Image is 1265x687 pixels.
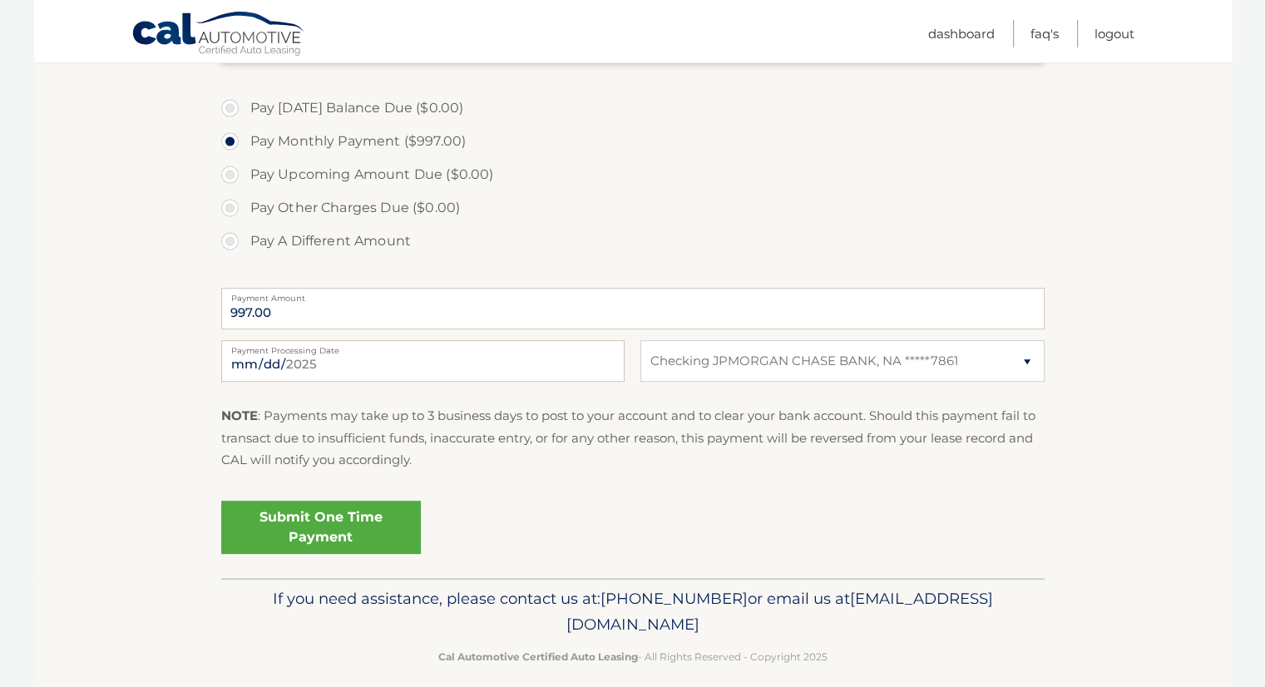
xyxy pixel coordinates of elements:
[221,158,1045,191] label: Pay Upcoming Amount Due ($0.00)
[600,589,748,608] span: [PHONE_NUMBER]
[221,288,1045,301] label: Payment Amount
[221,288,1045,329] input: Payment Amount
[221,191,1045,225] label: Pay Other Charges Due ($0.00)
[1030,20,1059,47] a: FAQ's
[232,586,1034,639] p: If you need assistance, please contact us at: or email us at
[221,501,421,554] a: Submit One Time Payment
[221,408,258,423] strong: NOTE
[221,125,1045,158] label: Pay Monthly Payment ($997.00)
[221,405,1045,471] p: : Payments may take up to 3 business days to post to your account and to clear your bank account....
[221,340,625,382] input: Payment Date
[928,20,995,47] a: Dashboard
[221,340,625,353] label: Payment Processing Date
[232,648,1034,665] p: - All Rights Reserved - Copyright 2025
[131,11,306,59] a: Cal Automotive
[221,91,1045,125] label: Pay [DATE] Balance Due ($0.00)
[438,650,638,663] strong: Cal Automotive Certified Auto Leasing
[221,225,1045,258] label: Pay A Different Amount
[1095,20,1134,47] a: Logout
